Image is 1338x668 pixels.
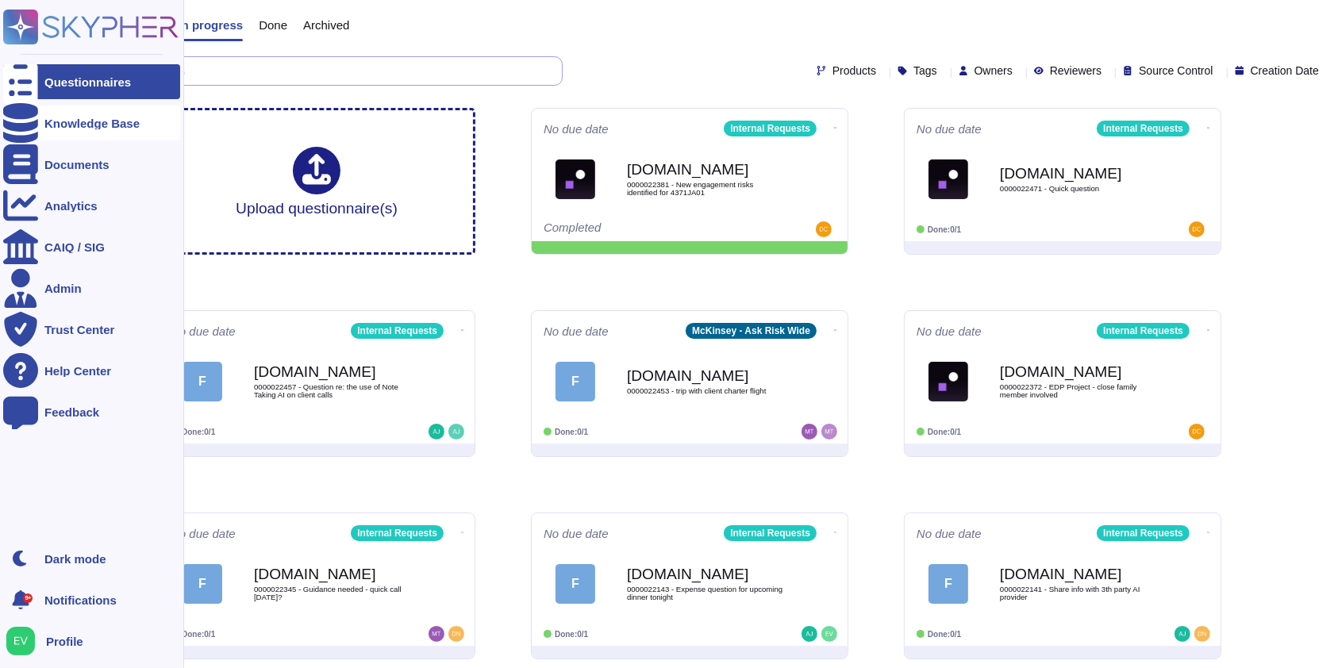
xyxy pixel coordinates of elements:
span: Source Control [1139,65,1213,76]
div: 9+ [23,593,33,603]
span: 0000022471 - Quick question [1000,185,1159,193]
span: No due date [544,528,609,539]
span: No due date [917,528,982,539]
div: Analytics [44,200,98,212]
span: No due date [917,123,982,135]
div: F [556,564,595,604]
b: [DOMAIN_NAME] [1000,166,1159,181]
span: Profile [46,635,83,647]
img: user [448,626,464,642]
img: user [1194,626,1210,642]
span: Done: 0/1 [182,630,215,639]
span: Done: 0/1 [555,630,588,639]
img: user [1175,626,1190,642]
div: McKinsey - Ask Risk Wide [686,323,817,339]
span: Done: 0/1 [555,428,588,436]
b: [DOMAIN_NAME] [1000,566,1159,582]
img: Logo [929,362,968,401]
b: [DOMAIN_NAME] [627,368,786,383]
a: CAIQ / SIG [3,229,180,264]
a: Questionnaires [3,64,180,99]
div: Knowledge Base [44,117,140,129]
div: Completed [544,221,738,237]
a: Analytics [3,188,180,223]
b: [DOMAIN_NAME] [627,162,786,177]
div: Internal Requests [724,525,817,541]
span: Done: 0/1 [182,428,215,436]
span: 0000022143 - Expense question for upcoming dinner tonight [627,585,786,601]
div: F [183,564,222,604]
img: user [429,626,444,642]
span: No due date [171,528,236,539]
div: Documents [44,159,110,171]
div: Internal Requests [1097,121,1190,136]
img: user [821,424,837,440]
img: user [802,626,817,642]
b: [DOMAIN_NAME] [254,566,413,582]
span: Archived [303,19,349,31]
img: user [1189,424,1205,440]
span: 0000022381 - New engagement risks identified for 4371JA01 [627,181,786,196]
img: user [448,424,464,440]
span: No due date [171,325,236,337]
span: Products [832,65,876,76]
div: F [556,362,595,401]
a: Feedback [3,394,180,429]
div: Internal Requests [351,525,444,541]
div: Feedback [44,406,99,418]
span: No due date [917,325,982,337]
img: user [6,627,35,655]
span: Done: 0/1 [928,630,961,639]
span: 0000022372 - EDP Project - close family member involved [1000,383,1159,398]
div: Admin [44,282,82,294]
div: Questionnaires [44,76,131,88]
img: Logo [556,159,595,199]
div: Dark mode [44,553,106,565]
span: 0000022141 - Share info with 3th party AI provider [1000,585,1159,601]
span: 0000022457 - Question re: the use of Note Taking AI on client calls [254,383,413,398]
div: Internal Requests [1097,323,1190,339]
span: 0000022453 - trip with client charter flight [627,387,786,395]
div: F [183,362,222,401]
b: [DOMAIN_NAME] [254,364,413,379]
span: Creation Date [1251,65,1319,76]
img: user [821,626,837,642]
a: Help Center [3,353,180,388]
span: Notifications [44,594,117,606]
div: CAIQ / SIG [44,241,105,253]
a: Documents [3,147,180,182]
a: Knowledge Base [3,106,180,140]
button: user [3,624,46,658]
div: F [929,564,968,604]
img: Logo [929,159,968,199]
span: Done: 0/1 [928,225,961,234]
span: Reviewers [1050,65,1102,76]
span: Done: 0/1 [928,428,961,436]
span: No due date [544,325,609,337]
img: user [802,424,817,440]
div: Internal Requests [724,121,817,136]
div: Upload questionnaire(s) [236,147,398,216]
span: 0000022345 - Guidance needed - quick call [DATE]? [254,585,413,601]
span: Done [259,19,287,31]
span: In progress [178,19,243,31]
a: Trust Center [3,312,180,347]
div: Internal Requests [351,323,444,339]
img: user [816,221,832,237]
b: [DOMAIN_NAME] [1000,364,1159,379]
span: No due date [544,123,609,135]
img: user [429,424,444,440]
span: Owners [975,65,1013,76]
div: Help Center [44,365,111,377]
div: Trust Center [44,324,114,336]
div: Internal Requests [1097,525,1190,541]
b: [DOMAIN_NAME] [627,566,786,582]
img: user [1189,221,1205,237]
a: Admin [3,271,180,305]
span: Tags [913,65,937,76]
input: Search by keywords [63,57,562,85]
